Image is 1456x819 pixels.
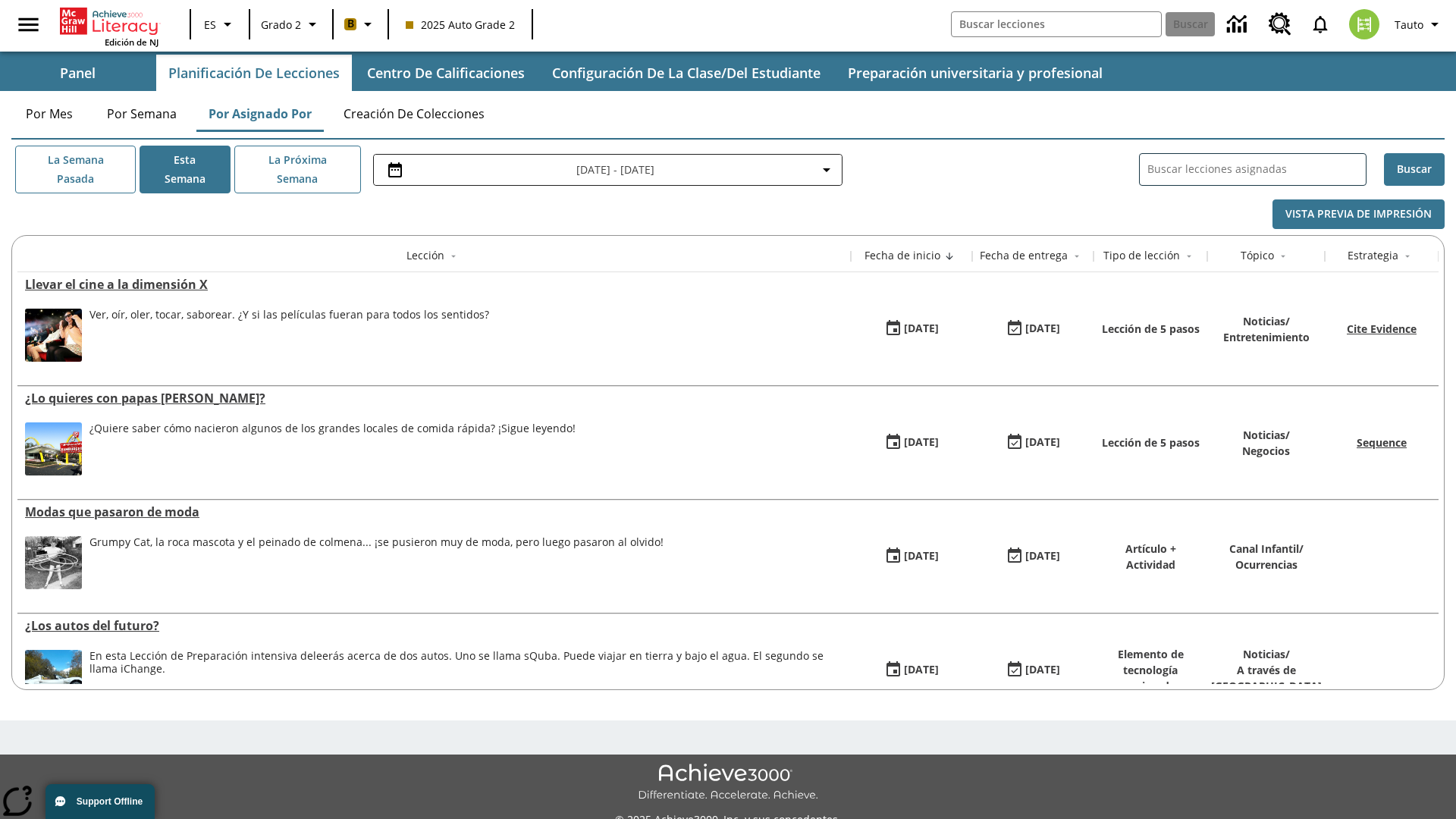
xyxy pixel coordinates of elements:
div: En esta Lección de Preparación intensiva de [89,650,843,676]
button: Sort [1180,247,1198,265]
span: 2025 Auto Grade 2 [406,17,515,33]
a: Notificaciones [1301,5,1340,44]
input: Buscar lecciones asignadas [1147,158,1366,180]
input: Buscar campo [952,12,1161,36]
div: [DATE] [1025,661,1060,679]
img: foto en blanco y negro de una chica haciendo girar unos hula-hulas en la década de 1950 [25,536,82,589]
button: Sort [444,247,463,265]
button: Por mes [11,96,87,132]
button: 08/24/25: Último día en que podrá accederse la lección [1000,315,1065,344]
a: Centro de información [1218,4,1260,45]
div: ¿Quiere saber cómo nacieron algunos de los grandes locales de comida rápida? ¡Sigue leyendo! [89,422,576,435]
button: Por asignado por [196,96,324,132]
button: Vista previa de impresión [1272,199,1445,229]
svg: Collapse Date Range Filter [817,161,836,179]
button: Preparación universitaria y profesional [836,55,1115,91]
button: Panel [2,55,153,91]
div: Tópico [1241,248,1274,263]
button: Buscar [1384,153,1445,186]
button: Planificación de lecciones [156,55,352,91]
button: Lenguaje: ES, Selecciona un idioma [196,11,244,38]
span: Tauto [1395,17,1423,33]
div: Grumpy Cat, la roca mascota y el peinado de colmena... ¡se pusieron muy de moda, pero luego pasar... [89,536,664,549]
button: Centro de calificaciones [355,55,537,91]
button: 07/19/25: Primer día en que estuvo disponible la lección [879,542,944,571]
span: Support Offline [77,796,143,807]
div: ¿Quiere saber cómo nacieron algunos de los grandes locales de comida rápida? ¡Sigue leyendo! [89,422,576,475]
a: ¿Lo quieres con papas fritas?, Lecciones [25,390,843,406]
img: Un automóvil de alta tecnología flotando en el agua. [25,650,82,703]
button: Por semana [95,96,189,132]
div: ¿Los autos del futuro? [25,617,843,634]
button: 07/03/26: Último día en que podrá accederse la lección [1000,428,1065,457]
button: Support Offline [45,784,155,819]
a: Cite Evidence [1347,322,1417,336]
p: Lección de 5 pasos [1102,435,1200,450]
div: Fecha de inicio [864,248,940,263]
a: Llevar el cine a la dimensión X, Lecciones [25,276,843,293]
button: Abrir el menú lateral [6,2,51,47]
div: Modas que pasaron de moda [25,504,843,520]
span: Grado 2 [261,17,301,33]
button: Seleccione el intervalo de fechas opción del menú [380,161,836,179]
testabrev: leerás acerca de dos autos. Uno se llama sQuba. Puede viajar en tierra y bajo el agua. El segundo... [89,648,824,676]
p: Lección de 5 pasos [1102,321,1200,337]
span: [DATE] - [DATE] [576,162,654,177]
img: Uno de los primeros locales de McDonald's, con el icónico letrero rojo y los arcos amarillos. [25,422,82,475]
p: A través de [GEOGRAPHIC_DATA] [1211,662,1322,694]
img: Achieve3000 Differentiate Accelerate Achieve [638,764,818,802]
div: Estrategia [1348,248,1398,263]
button: Grado: Grado 2, Elige un grado [255,11,328,38]
button: Perfil/Configuración [1389,11,1450,38]
div: [DATE] [904,547,939,566]
img: El panel situado frente a los asientos rocía con agua nebulizada al feliz público en un cine equi... [25,309,82,362]
button: 07/26/25: Primer día en que estuvo disponible la lección [879,428,944,457]
button: Esta semana [140,146,231,193]
div: Grumpy Cat, la roca mascota y el peinado de colmena... ¡se pusieron muy de moda, pero luego pasar... [89,536,664,589]
div: ¿Lo quieres con papas fritas? [25,390,843,406]
a: Sequence [1357,435,1407,450]
div: Lección [406,248,444,263]
p: Noticias / [1211,646,1322,662]
a: Modas que pasaron de moda, Lecciones [25,504,843,520]
div: Portada [60,5,158,48]
p: Ocurrencias [1229,557,1304,573]
button: Sort [1398,247,1417,265]
button: 06/30/26: Último día en que podrá accederse la lección [1000,542,1065,571]
div: Ver, oír, oler, tocar, saborear. ¿Y si las películas fueran para todos los sentidos? [89,309,489,322]
p: Canal Infantil / [1229,541,1304,557]
p: Noticias / [1242,427,1290,443]
p: Elemento de tecnología mejorada [1101,646,1200,694]
div: En esta Lección de Preparación intensiva de leerás acerca de dos autos. Uno se llama sQuba. Puede... [89,650,843,703]
div: [DATE] [904,661,939,679]
button: La próxima semana [234,146,361,193]
button: 08/18/25: Primer día en que estuvo disponible la lección [879,315,944,344]
p: Entretenimiento [1223,329,1310,345]
div: [DATE] [1025,547,1060,566]
div: [DATE] [904,319,939,338]
img: avatar image [1349,9,1379,39]
button: 08/01/26: Último día en que podrá accederse la lección [1000,656,1065,685]
button: Sort [940,247,959,265]
div: Ver, oír, oler, tocar, saborear. ¿Y si las películas fueran para todos los sentidos? [89,309,489,362]
button: 07/01/25: Primer día en que estuvo disponible la lección [879,656,944,685]
div: Tipo de lección [1103,248,1180,263]
div: Fecha de entrega [980,248,1068,263]
button: La semana pasada [15,146,136,193]
a: Portada [60,6,158,36]
button: Creación de colecciones [331,96,497,132]
button: Escoja un nuevo avatar [1340,5,1389,44]
span: ES [204,17,216,33]
p: Artículo + Actividad [1101,541,1200,573]
a: ¿Los autos del futuro? , Lecciones [25,617,843,634]
div: Llevar el cine a la dimensión X [25,276,843,293]
button: Configuración de la clase/del estudiante [540,55,833,91]
button: Sort [1068,247,1086,265]
div: [DATE] [1025,319,1060,338]
a: Centro de recursos, Se abrirá en una pestaña nueva. [1260,4,1301,45]
span: Edición de NJ [105,36,158,48]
